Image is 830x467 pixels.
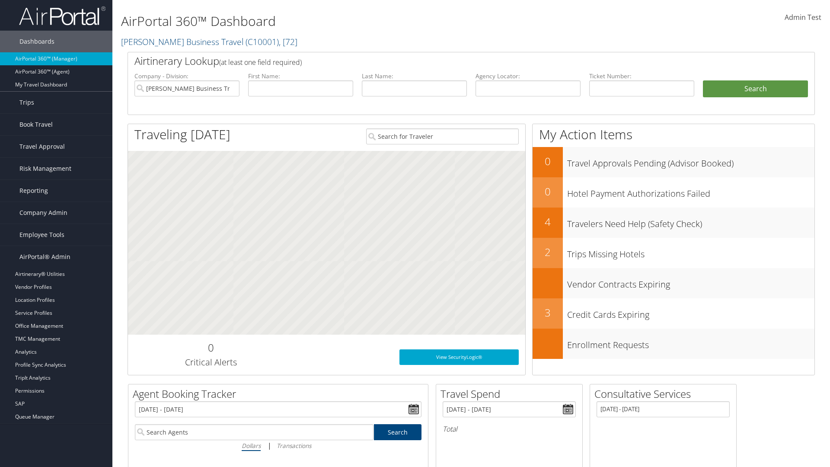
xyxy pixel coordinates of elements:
[567,214,814,230] h3: Travelers Need Help (Safety Check)
[134,54,751,68] h2: Airtinerary Lookup
[134,125,230,144] h1: Traveling [DATE]
[277,441,311,450] i: Transactions
[567,274,814,291] h3: Vendor Contracts Expiring
[785,4,821,31] a: Admin Test
[366,128,519,144] input: Search for Traveler
[476,72,581,80] label: Agency Locator:
[19,31,54,52] span: Dashboards
[279,36,297,48] span: , [ 72 ]
[567,244,814,260] h3: Trips Missing Hotels
[242,441,261,450] i: Dollars
[441,387,582,401] h2: Travel Spend
[567,153,814,170] h3: Travel Approvals Pending (Advisor Booked)
[533,329,814,359] a: Enrollment Requests
[785,13,821,22] span: Admin Test
[594,387,736,401] h2: Consultative Services
[533,298,814,329] a: 3Credit Cards Expiring
[533,125,814,144] h1: My Action Items
[362,72,467,80] label: Last Name:
[533,208,814,238] a: 4Travelers Need Help (Safety Check)
[533,238,814,268] a: 2Trips Missing Hotels
[19,136,65,157] span: Travel Approval
[19,6,105,26] img: airportal-logo.png
[135,424,373,440] input: Search Agents
[121,36,297,48] a: [PERSON_NAME] Business Travel
[533,184,563,199] h2: 0
[399,349,519,365] a: View SecurityLogic®
[121,12,588,30] h1: AirPortal 360™ Dashboard
[567,304,814,321] h3: Credit Cards Expiring
[134,356,287,368] h3: Critical Alerts
[589,72,694,80] label: Ticket Number:
[19,158,71,179] span: Risk Management
[19,224,64,246] span: Employee Tools
[533,177,814,208] a: 0Hotel Payment Authorizations Failed
[19,202,67,224] span: Company Admin
[533,245,563,259] h2: 2
[703,80,808,98] button: Search
[133,387,428,401] h2: Agent Booking Tracker
[19,92,34,113] span: Trips
[135,440,421,451] div: |
[533,305,563,320] h2: 3
[533,147,814,177] a: 0Travel Approvals Pending (Advisor Booked)
[219,58,302,67] span: (at least one field required)
[246,36,279,48] span: ( C10001 )
[374,424,422,440] a: Search
[567,183,814,200] h3: Hotel Payment Authorizations Failed
[533,154,563,169] h2: 0
[19,180,48,202] span: Reporting
[19,246,70,268] span: AirPortal® Admin
[19,114,53,135] span: Book Travel
[533,214,563,229] h2: 4
[248,72,353,80] label: First Name:
[134,340,287,355] h2: 0
[533,268,814,298] a: Vendor Contracts Expiring
[567,335,814,351] h3: Enrollment Requests
[443,424,576,434] h6: Total
[134,72,239,80] label: Company - Division:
